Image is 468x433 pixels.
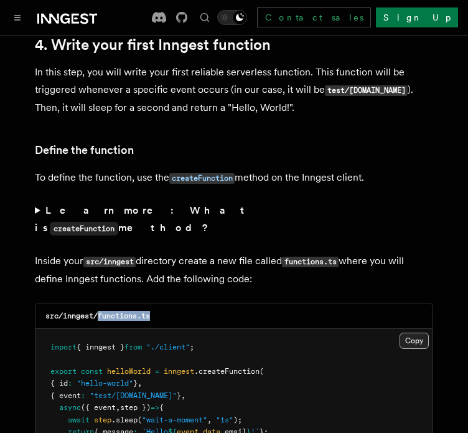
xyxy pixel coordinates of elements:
[164,367,194,376] span: inngest
[81,367,103,376] span: const
[282,257,339,267] code: functions.ts
[50,379,68,388] span: { id
[120,403,151,412] span: step })
[94,416,111,424] span: step
[146,343,190,351] span: "./client"
[197,10,212,25] button: Find something...
[181,391,185,400] span: ,
[260,367,264,376] span: (
[107,367,151,376] span: helloWorld
[35,141,134,159] a: Define the function
[50,391,81,400] span: { event
[133,379,138,388] span: }
[190,343,194,351] span: ;
[50,222,118,236] code: createFunction
[68,379,72,388] span: :
[207,416,212,424] span: ,
[169,173,235,184] code: createFunction
[35,252,433,288] p: Inside your directory create a new file called where you will define Inngest functions. Add the f...
[124,343,142,351] span: from
[10,10,25,25] button: Toggle navigation
[68,416,90,424] span: await
[177,391,181,400] span: }
[116,403,120,412] span: ,
[151,403,159,412] span: =>
[217,10,247,25] button: Toggle dark mode
[77,379,133,388] span: "hello-world"
[194,367,260,376] span: .createFunction
[35,36,271,54] a: 4. Write your first Inngest function
[35,204,250,234] strong: Learn more: What is method?
[59,403,81,412] span: async
[45,312,150,320] code: src/inngest/functions.ts
[111,416,138,424] span: .sleep
[159,403,164,412] span: {
[81,403,116,412] span: ({ event
[90,391,177,400] span: "test/[DOMAIN_NAME]"
[400,333,429,349] button: Copy
[50,367,77,376] span: export
[376,7,458,27] a: Sign Up
[35,202,433,237] summary: Learn more: What iscreateFunctionmethod?
[81,391,85,400] span: :
[257,7,371,27] a: Contact sales
[325,85,408,96] code: test/[DOMAIN_NAME]
[233,416,242,424] span: );
[50,343,77,351] span: import
[35,169,433,187] p: To define the function, use the method on the Inngest client.
[77,343,124,351] span: { inngest }
[35,64,433,117] p: In this step, you will write your first reliable serverless function. This function will be trigg...
[216,416,233,424] span: "1s"
[155,367,159,376] span: =
[142,416,207,424] span: "wait-a-moment"
[138,416,142,424] span: (
[83,257,136,267] code: src/inngest
[138,379,142,388] span: ,
[169,171,235,183] a: createFunction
